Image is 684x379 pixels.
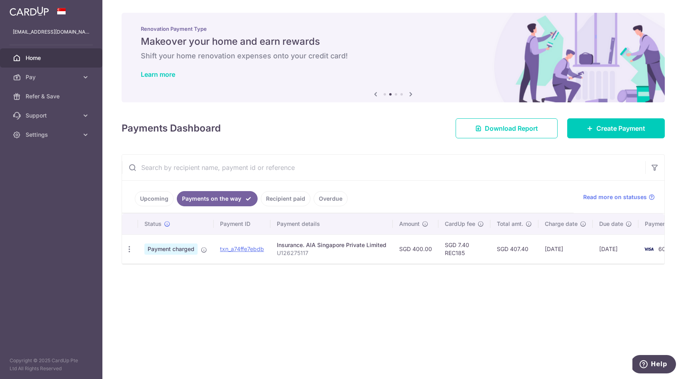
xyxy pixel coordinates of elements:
[438,234,490,263] td: SGD 7.40 REC185
[490,234,538,263] td: SGD 407.40
[567,118,665,138] a: Create Payment
[497,220,523,228] span: Total amt.
[26,73,78,81] span: Pay
[26,112,78,120] span: Support
[583,193,655,201] a: Read more on statuses
[144,243,198,255] span: Payment charged
[445,220,475,228] span: CardUp fee
[538,234,593,263] td: [DATE]
[122,121,221,136] h4: Payments Dashboard
[177,191,258,206] a: Payments on the way
[141,51,646,61] h6: Shift your home renovation expenses onto your credit card!
[456,118,558,138] a: Download Report
[261,191,310,206] a: Recipient paid
[13,28,90,36] p: [EMAIL_ADDRESS][DOMAIN_NAME]
[583,193,647,201] span: Read more on statuses
[122,155,645,180] input: Search by recipient name, payment id or reference
[641,244,657,254] img: Bank Card
[214,213,270,234] th: Payment ID
[485,124,538,133] span: Download Report
[141,70,175,78] a: Learn more
[144,220,162,228] span: Status
[593,234,638,263] td: [DATE]
[314,191,348,206] a: Overdue
[545,220,578,228] span: Charge date
[599,220,623,228] span: Due date
[399,220,420,228] span: Amount
[141,26,646,32] p: Renovation Payment Type
[122,13,665,102] img: Renovation banner
[658,245,673,252] span: 6000
[596,124,645,133] span: Create Payment
[141,35,646,48] h5: Makeover your home and earn rewards
[277,241,386,249] div: Insurance. AIA Singapore Private Limited
[220,245,264,252] a: txn_a74ffe7ebdb
[135,191,174,206] a: Upcoming
[632,355,676,375] iframe: Opens a widget where you can find more information
[270,213,393,234] th: Payment details
[277,249,386,257] p: U126275117
[26,54,78,62] span: Home
[393,234,438,263] td: SGD 400.00
[26,92,78,100] span: Refer & Save
[10,6,49,16] img: CardUp
[26,131,78,139] span: Settings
